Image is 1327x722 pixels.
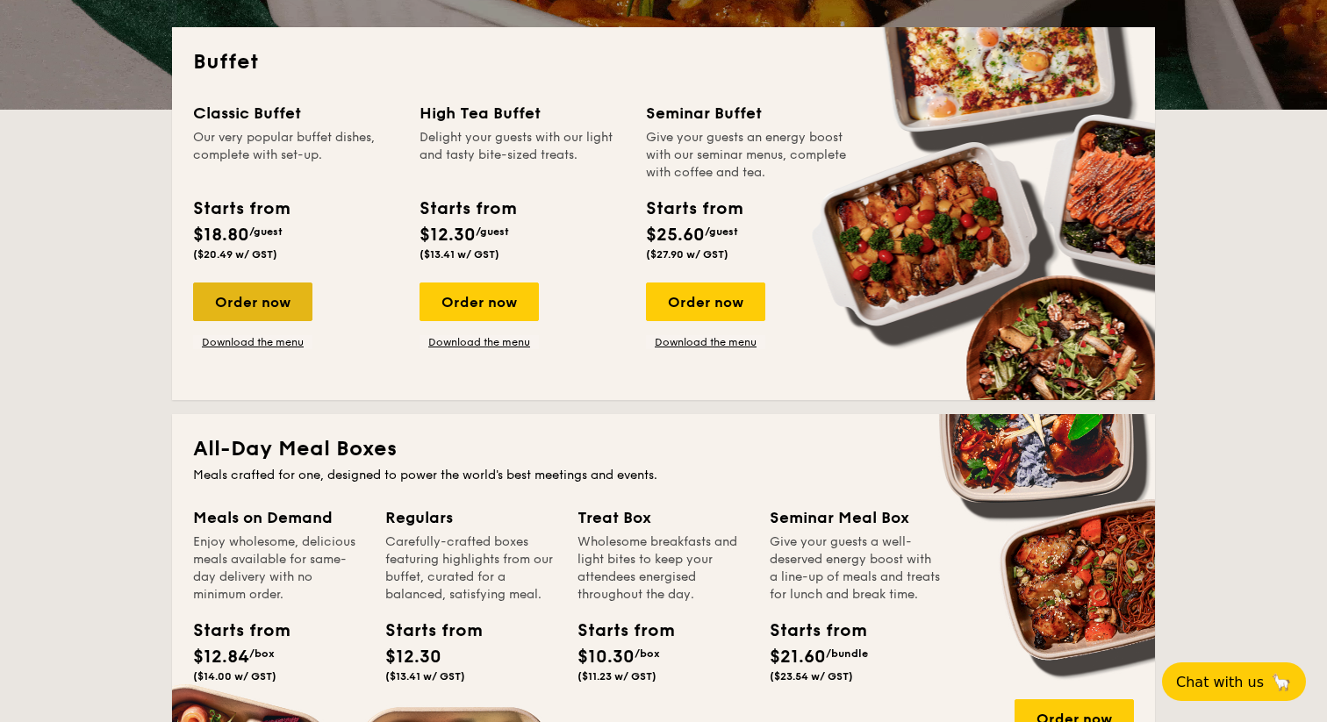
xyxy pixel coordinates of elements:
span: ($11.23 w/ GST) [577,670,656,683]
div: Starts from [770,618,849,644]
span: $18.80 [193,225,249,246]
div: Give your guests an energy boost with our seminar menus, complete with coffee and tea. [646,129,851,182]
span: ($14.00 w/ GST) [193,670,276,683]
div: Starts from [193,196,289,222]
span: ($20.49 w/ GST) [193,248,277,261]
span: $12.84 [193,647,249,668]
div: Meals on Demand [193,505,364,530]
span: $21.60 [770,647,826,668]
span: ($13.41 w/ GST) [420,248,499,261]
span: Chat with us [1176,674,1264,690]
span: $12.30 [385,647,441,668]
span: $10.30 [577,647,635,668]
a: Download the menu [193,335,312,349]
h2: All-Day Meal Boxes [193,435,1134,463]
span: 🦙 [1271,672,1292,692]
div: Order now [420,282,539,321]
a: Download the menu [420,335,539,349]
div: Starts from [577,618,656,644]
span: ($27.90 w/ GST) [646,248,728,261]
div: Treat Box [577,505,749,530]
h2: Buffet [193,48,1134,76]
span: /guest [249,225,283,238]
span: /bundle [826,647,868,660]
button: Chat with us🦙 [1162,662,1306,701]
span: ($13.41 w/ GST) [385,670,465,683]
div: Classic Buffet [193,101,398,125]
div: Give your guests a well-deserved energy boost with a line-up of meals and treats for lunch and br... [770,533,941,604]
span: ($23.54 w/ GST) [770,670,853,683]
div: Starts from [646,196,742,222]
span: /box [249,647,275,660]
div: Starts from [420,196,515,222]
div: Order now [193,282,312,321]
div: Delight your guests with our light and tasty bite-sized treats. [420,129,625,182]
div: Seminar Meal Box [770,505,941,530]
div: Starts from [193,618,272,644]
div: Starts from [385,618,464,644]
span: /box [635,647,660,660]
div: Regulars [385,505,556,530]
div: Meals crafted for one, designed to power the world's best meetings and events. [193,467,1134,484]
a: Download the menu [646,335,765,349]
div: Seminar Buffet [646,101,851,125]
span: $25.60 [646,225,705,246]
span: /guest [705,225,738,238]
span: /guest [476,225,509,238]
div: Order now [646,282,765,321]
div: Our very popular buffet dishes, complete with set-up. [193,129,398,182]
div: Carefully-crafted boxes featuring highlights from our buffet, curated for a balanced, satisfying ... [385,533,556,604]
div: Wholesome breakfasts and light bites to keep your attendees energised throughout the day. [577,533,749,604]
span: $12.30 [420,225,476,246]
div: High Tea Buffet [420,101,625,125]
div: Enjoy wholesome, delicious meals available for same-day delivery with no minimum order. [193,533,364,604]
